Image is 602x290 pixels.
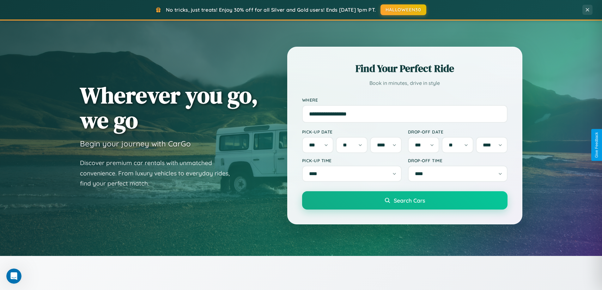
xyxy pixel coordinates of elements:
label: Drop-off Time [408,158,508,163]
span: Search Cars [394,197,425,204]
label: Pick-up Date [302,129,402,134]
label: Drop-off Date [408,129,508,134]
label: Where [302,97,508,103]
p: Discover premium car rentals with unmatched convenience. From luxury vehicles to everyday rides, ... [80,158,238,189]
iframe: Intercom live chat [6,269,21,284]
button: Search Cars [302,191,508,210]
p: Book in minutes, drive in style [302,79,508,88]
span: No tricks, just treats! Enjoy 30% off for all Silver and Gold users! Ends [DATE] 1pm PT. [166,7,376,13]
button: HALLOWEEN30 [380,4,426,15]
h2: Find Your Perfect Ride [302,62,508,75]
label: Pick-up Time [302,158,402,163]
div: Give Feedback [594,132,599,158]
h3: Begin your journey with CarGo [80,139,191,148]
h1: Wherever you go, we go [80,83,258,133]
